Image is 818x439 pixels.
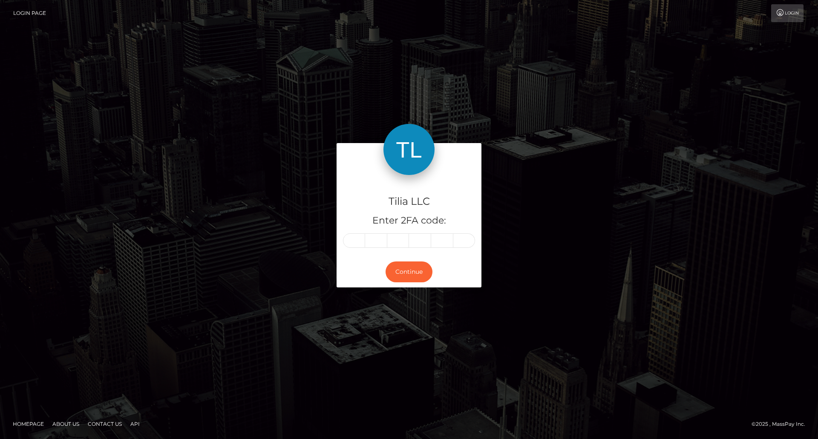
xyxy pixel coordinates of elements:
[343,214,475,227] h5: Enter 2FA code:
[9,417,47,430] a: Homepage
[386,261,432,282] button: Continue
[343,194,475,209] h4: Tilia LLC
[383,124,435,175] img: Tilia LLC
[13,4,46,22] a: Login Page
[127,417,143,430] a: API
[771,4,804,22] a: Login
[84,417,125,430] a: Contact Us
[752,419,812,429] div: © 2025 , MassPay Inc.
[49,417,83,430] a: About Us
